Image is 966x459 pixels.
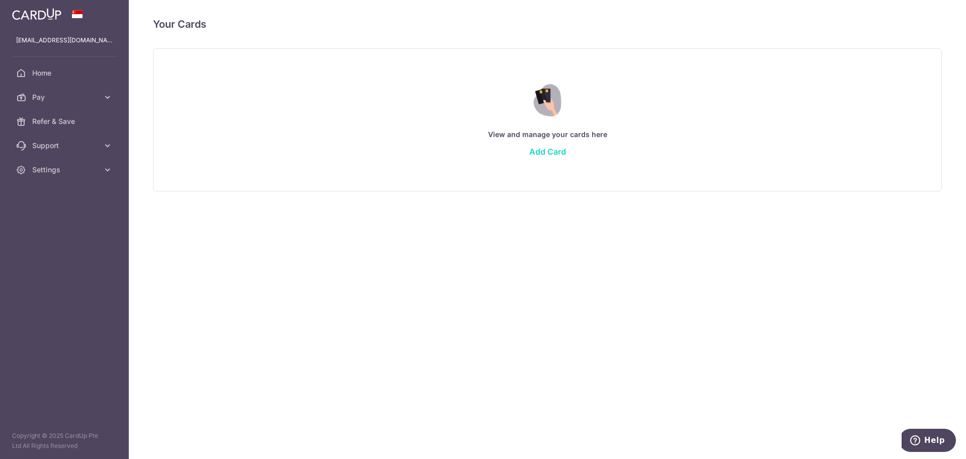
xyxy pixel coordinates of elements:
[526,84,569,116] img: Credit Card
[32,92,99,102] span: Pay
[12,8,61,20] img: CardUp
[32,68,99,78] span: Home
[902,429,956,454] iframe: Opens a widget where you can find more information
[529,147,566,157] a: Add Card
[32,165,99,175] span: Settings
[32,116,99,126] span: Refer & Save
[153,16,206,32] h4: Your Cards
[89,7,110,16] span: Help
[174,128,921,141] p: View and manage your cards here
[16,35,113,45] p: [EMAIL_ADDRESS][DOMAIN_NAME]
[32,141,99,151] span: Support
